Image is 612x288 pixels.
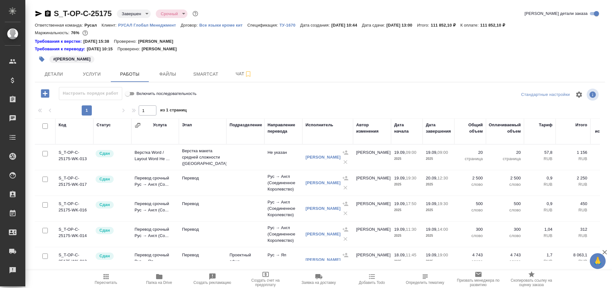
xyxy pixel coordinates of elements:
p: 2025 [394,181,420,188]
td: S_T-OP-C-25175-WK-016 [55,197,93,220]
div: Код [59,122,66,128]
span: Чат [229,70,259,78]
p: RUB [527,207,552,213]
p: Дата создания: [300,23,331,28]
button: Добавить тэг [35,52,49,66]
p: 312 [559,226,587,233]
p: 19.09, [426,201,438,206]
td: Не указан [264,146,302,168]
td: Рус → Англ (Соединенное Королевство) [264,222,302,247]
p: Сдан [99,227,110,234]
p: 8 063,1 [559,252,587,258]
p: Итого: [417,23,431,28]
p: RUB [559,181,587,188]
p: 2025 [394,156,420,162]
p: 19.09, [426,150,438,155]
p: Договор: [181,23,199,28]
td: [PERSON_NAME] [353,249,391,271]
p: 11:45 [406,253,416,257]
p: 12:30 [438,176,448,180]
p: 2025 [426,181,451,188]
a: Требования к переводу: [35,46,87,52]
p: 19:30 [438,201,448,206]
p: Сдан [99,253,110,259]
p: [PERSON_NAME] [138,38,178,45]
p: 1,04 [527,226,552,233]
div: Тариф [539,122,552,128]
button: 🙏 [590,253,606,269]
p: 2025 [394,258,420,265]
p: 17:50 [406,201,416,206]
a: [PERSON_NAME] [306,257,341,262]
div: Оплачиваемый объем [489,122,521,135]
p: RUB [527,156,552,162]
td: Верстка Word / Layout Word Не ... [131,146,179,168]
p: 11:30 [406,227,416,232]
td: [PERSON_NAME] [353,146,391,168]
p: RUB [559,233,587,239]
td: Перевод срочный Рус → Англ (Со... [131,197,179,220]
svg: Подписаться [244,70,252,78]
td: Рус → Англ (Соединенное Королевство) [264,170,302,196]
td: [PERSON_NAME] [353,172,391,194]
p: 500 [457,201,483,207]
p: слово [489,181,521,188]
div: Этап [182,122,192,128]
div: Нажми, чтобы открыть папку с инструкцией [35,46,87,52]
span: Ирина Гостева [49,56,95,61]
p: слово [489,207,521,213]
p: Сдан [99,150,110,157]
td: Перевод срочный Рус → Англ (Со... [131,223,179,245]
p: 2 500 [457,175,483,181]
p: 57,8 [527,149,552,156]
div: Направление перевода [268,122,299,135]
a: ТУ-1670 [280,22,300,28]
p: 20.09, [426,176,438,180]
p: 19.09, [426,253,438,257]
p: 19.09, [394,176,406,180]
p: Перевод [182,201,223,207]
p: 09:00 [438,150,448,155]
p: 19.09, [426,227,438,232]
p: слово [457,207,483,213]
p: Перевод [182,226,223,233]
p: 2 250 [559,175,587,181]
span: Включить последовательность [136,91,197,97]
a: S_T-OP-C-25175 [54,9,112,18]
p: [DATE] 10:44 [331,23,362,28]
div: Завершен [156,9,187,18]
p: РУСАЛ Глобал Менеджмент [118,23,181,28]
p: 1,7 [527,252,552,258]
p: Все языки кроме кит [199,23,247,28]
p: RUB [527,233,552,239]
a: [PERSON_NAME] [306,155,341,160]
td: S_T-OP-C-25175-WK-017 [55,172,93,194]
p: ТУ-1670 [280,23,300,28]
span: Работы [115,70,145,78]
p: 20 [489,149,521,156]
div: Общий объем [457,122,483,135]
span: Smartcat [191,70,221,78]
div: split button [520,90,571,100]
p: Проверено: [117,46,142,52]
button: Скопировать ссылку [44,10,52,17]
a: Требования к верстке: [35,38,83,45]
p: [DATE] 13:00 [387,23,417,28]
p: 14:00 [438,227,448,232]
p: 18.09, [394,253,406,257]
p: Перевод [182,175,223,181]
p: Клиент: [102,23,118,28]
td: Рус → Англ (Соединенное Королевство) [264,196,302,221]
button: Завершен [120,11,143,16]
button: Добавить работу [36,87,54,100]
p: RUB [527,258,552,265]
div: Менеджер проверил работу исполнителя, передает ее на следующий этап [95,201,128,209]
div: Дата начала [394,122,420,135]
p: слово [457,258,483,265]
p: 4 743 [489,252,521,258]
p: слово [457,181,483,188]
p: страница [489,156,521,162]
div: Услуга [153,122,167,128]
p: слово [489,258,521,265]
a: [PERSON_NAME] [306,206,341,211]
